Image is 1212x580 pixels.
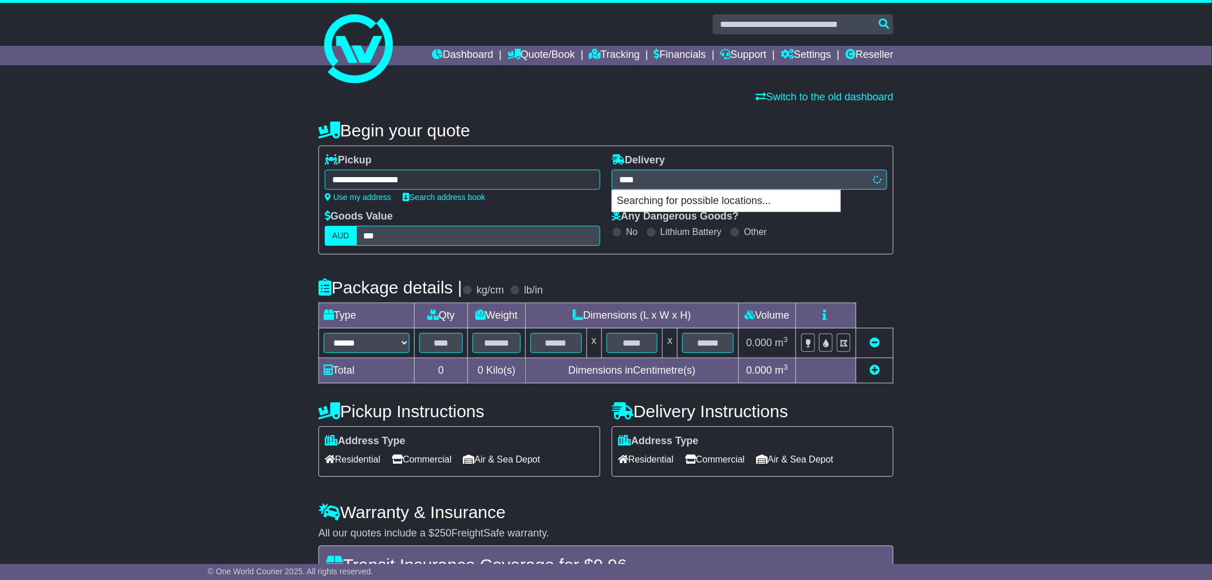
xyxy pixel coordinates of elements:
[524,284,543,297] label: lb/in
[746,365,772,376] span: 0.000
[432,46,493,65] a: Dashboard
[775,365,788,376] span: m
[208,567,373,576] span: © One World Courier 2025. All rights reserved.
[318,503,894,522] h4: Warranty & Insurance
[612,154,665,167] label: Delivery
[589,46,640,65] a: Tracking
[757,450,834,468] span: Air & Sea Depot
[463,450,541,468] span: Air & Sea Depot
[325,450,380,468] span: Residential
[612,170,887,190] typeahead: Please provide city
[318,527,894,540] div: All our quotes include a $ FreightSafe warranty.
[612,402,894,421] h4: Delivery Instructions
[612,190,840,212] p: Searching for possible locations...
[325,435,406,448] label: Address Type
[775,337,788,348] span: m
[434,527,451,539] span: 250
[319,303,415,328] td: Type
[325,193,391,202] a: Use my address
[318,278,462,297] h4: Package details |
[318,121,894,140] h4: Begin your quote
[468,303,526,328] td: Weight
[626,226,638,237] label: No
[869,365,880,376] a: Add new item
[477,284,504,297] label: kg/cm
[781,46,831,65] a: Settings
[618,450,674,468] span: Residential
[415,303,468,328] td: Qty
[325,154,372,167] label: Pickup
[746,337,772,348] span: 0.000
[593,555,627,574] span: 9.96
[392,450,451,468] span: Commercial
[325,210,393,223] label: Goods Value
[845,46,894,65] a: Reseller
[525,303,738,328] td: Dimensions (L x W x H)
[663,328,678,358] td: x
[478,365,483,376] span: 0
[720,46,766,65] a: Support
[738,303,796,328] td: Volume
[325,226,357,246] label: AUD
[869,337,880,348] a: Remove this item
[415,358,468,383] td: 0
[507,46,575,65] a: Quote/Book
[468,358,526,383] td: Kilo(s)
[660,226,722,237] label: Lithium Battery
[318,402,600,421] h4: Pickup Instructions
[326,555,886,574] h4: Transit Insurance Coverage for $
[618,435,699,448] label: Address Type
[587,328,601,358] td: x
[525,358,738,383] td: Dimensions in Centimetre(s)
[744,226,767,237] label: Other
[784,335,788,344] sup: 3
[784,363,788,371] sup: 3
[403,193,485,202] a: Search address book
[756,91,894,103] a: Switch to the old dashboard
[654,46,706,65] a: Financials
[612,210,739,223] label: Any Dangerous Goods?
[319,358,415,383] td: Total
[685,450,745,468] span: Commercial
